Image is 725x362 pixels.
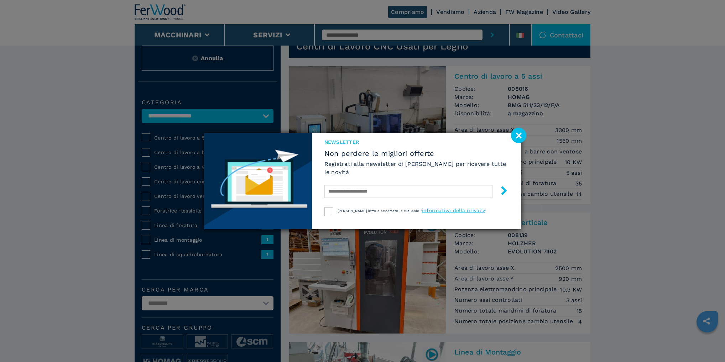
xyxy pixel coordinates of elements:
span: NEWSLETTER [324,138,508,146]
span: Non perdere le migliori offerte [324,149,508,158]
button: submit-button [492,183,508,200]
h6: Registrati alla newsletter di [PERSON_NAME] per ricevere tutte le novità [324,160,508,176]
span: [PERSON_NAME] letto e accettato le clausole " [338,209,422,213]
a: informativa della privacy [422,208,485,213]
img: Newsletter image [204,133,312,229]
span: " [485,209,486,213]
